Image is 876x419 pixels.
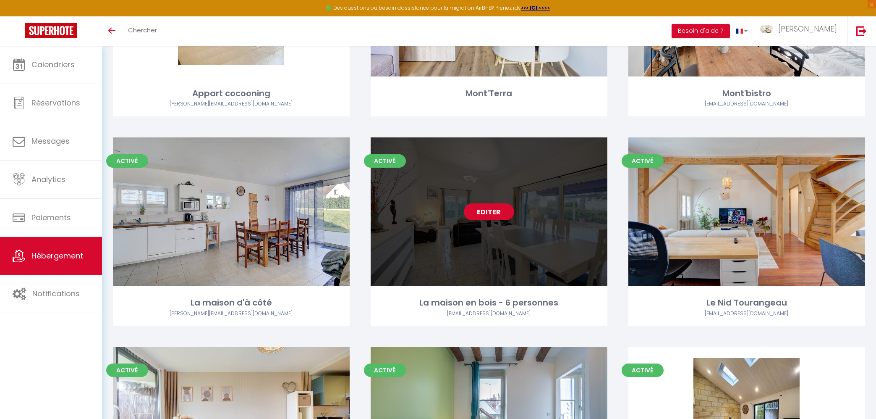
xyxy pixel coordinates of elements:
[778,24,837,34] span: [PERSON_NAME]
[364,154,406,168] span: Activé
[106,154,148,168] span: Activé
[113,100,350,108] div: Airbnb
[521,4,550,11] a: >>> ICI <<<<
[106,364,148,377] span: Activé
[25,23,77,38] img: Super Booking
[628,87,865,100] div: Mont'bistro
[31,98,80,108] span: Réservations
[856,26,867,36] img: logout
[464,203,514,220] a: Editer
[31,136,70,146] span: Messages
[31,250,83,261] span: Hébergement
[31,59,75,70] span: Calendriers
[622,364,664,377] span: Activé
[672,24,730,38] button: Besoin d'aide ?
[113,87,350,100] div: Appart cocooning
[128,26,157,34] span: Chercher
[113,296,350,309] div: La maison d'à côté
[754,16,847,46] a: ... [PERSON_NAME]
[122,16,163,46] a: Chercher
[371,310,607,318] div: Airbnb
[628,296,865,309] div: Le Nid Tourangeau
[622,154,664,168] span: Activé
[32,288,80,299] span: Notifications
[31,174,65,184] span: Analytics
[628,310,865,318] div: Airbnb
[628,100,865,108] div: Airbnb
[371,87,607,100] div: Mont'Terra
[371,296,607,309] div: La maison en bois - 6 personnes
[760,25,773,33] img: ...
[31,212,71,223] span: Paiements
[364,364,406,377] span: Activé
[113,310,350,318] div: Airbnb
